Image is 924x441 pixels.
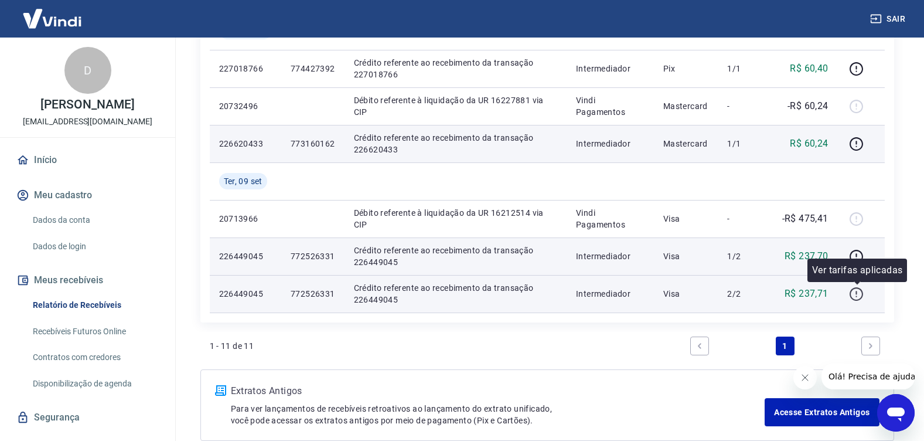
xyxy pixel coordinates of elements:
a: Relatório de Recebíveis [28,293,161,317]
p: Visa [663,288,709,300]
p: -R$ 60,24 [787,99,828,113]
p: Para ver lançamentos de recebíveis retroativos ao lançamento do extrato unificado, você pode aces... [231,403,765,426]
iframe: Botão para abrir a janela de mensagens [877,394,915,432]
p: R$ 60,40 [790,62,828,76]
p: 774427392 [291,63,335,74]
p: Débito referente à liquidação da UR 16212514 via CIP [354,207,557,230]
p: 773160162 [291,138,335,150]
p: [EMAIL_ADDRESS][DOMAIN_NAME] [23,116,152,128]
ul: Pagination [686,332,885,360]
p: 20732496 [219,100,272,112]
p: 226449045 [219,250,272,262]
span: Olá! Precisa de ajuda? [7,8,98,18]
p: 226449045 [219,288,272,300]
div: D [64,47,111,94]
p: 1/1 [727,138,762,150]
p: Vindi Pagamentos [576,207,645,230]
p: 2/2 [727,288,762,300]
p: 772526331 [291,288,335,300]
p: 772526331 [291,250,335,262]
p: [PERSON_NAME] [40,99,134,111]
a: Next page [861,337,880,355]
p: Extratos Antigos [231,384,765,398]
p: -R$ 475,41 [782,212,828,226]
p: - [727,100,762,112]
button: Meus recebíveis [14,267,161,293]
p: Mastercard [663,138,709,150]
button: Meu cadastro [14,182,161,208]
a: Contratos com credores [28,345,161,369]
p: R$ 237,71 [785,287,828,301]
a: Início [14,147,161,173]
p: Pix [663,63,709,74]
p: Intermediador [576,63,645,74]
p: 1/2 [727,250,762,262]
p: R$ 60,24 [790,137,828,151]
a: Dados de login [28,235,161,259]
p: Crédito referente ao recebimento da transação 226449045 [354,245,557,268]
p: Débito referente à liquidação da UR 16227881 via CIP [354,94,557,118]
a: Recebíveis Futuros Online [28,320,161,344]
p: - [727,213,762,225]
p: Ver tarifas aplicadas [812,263,902,277]
p: 20713966 [219,213,272,225]
p: Crédito referente ao recebimento da transação 226620433 [354,132,557,155]
p: Intermediador [576,138,645,150]
p: Mastercard [663,100,709,112]
iframe: Mensagem da empresa [821,364,915,389]
a: Segurança [14,405,161,430]
p: R$ 237,70 [785,249,828,263]
img: ícone [215,385,226,396]
p: 226620433 [219,138,272,150]
a: Disponibilização de agenda [28,372,161,396]
p: Crédito referente ao recebimento da transação 226449045 [354,282,557,306]
p: Vindi Pagamentos [576,94,645,118]
span: Ter, 09 set [224,175,262,187]
p: 1/1 [727,63,762,74]
iframe: Fechar mensagem [793,366,817,389]
button: Sair [868,8,910,30]
p: Intermediador [576,250,645,262]
a: Page 1 is your current page [776,337,795,355]
img: Vindi [14,1,90,36]
a: Dados da conta [28,208,161,232]
p: Crédito referente ao recebimento da transação 227018766 [354,57,557,80]
p: Intermediador [576,288,645,300]
p: 1 - 11 de 11 [210,340,254,352]
p: Visa [663,213,709,225]
p: Visa [663,250,709,262]
a: Acesse Extratos Antigos [765,398,879,426]
a: Previous page [690,337,709,355]
p: 227018766 [219,63,272,74]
